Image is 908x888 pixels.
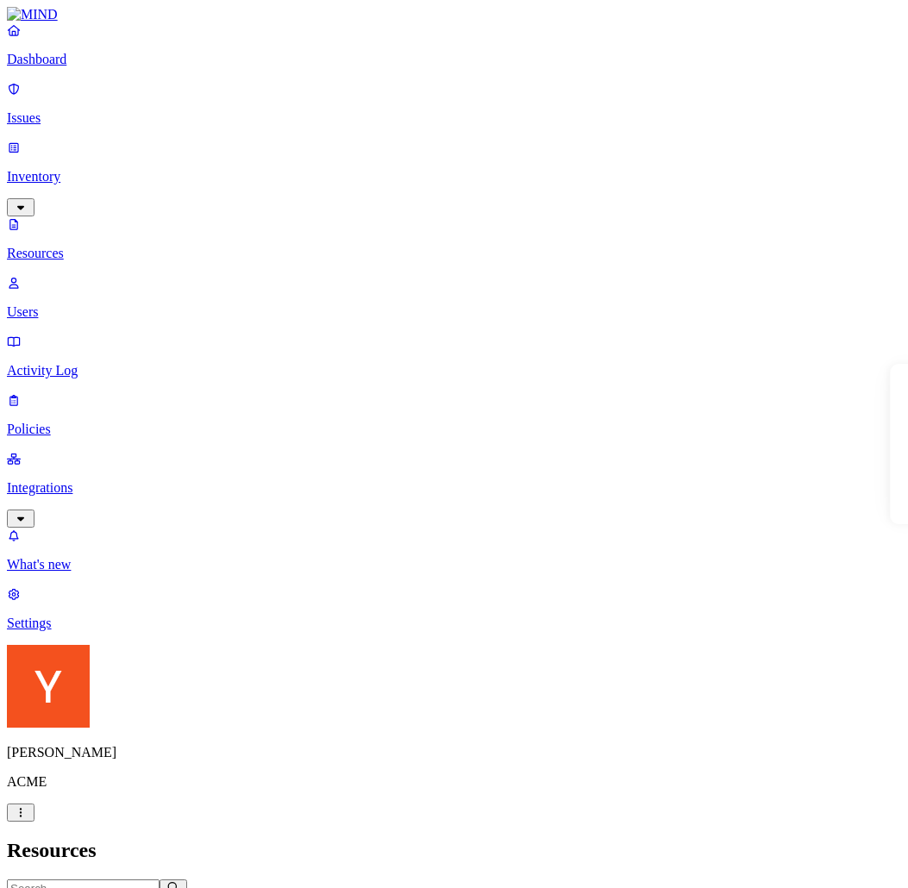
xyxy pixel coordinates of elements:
[7,275,901,320] a: Users
[7,246,901,261] p: Resources
[7,557,901,572] p: What's new
[7,774,901,790] p: ACME
[7,392,901,437] a: Policies
[7,451,901,525] a: Integrations
[7,22,901,67] a: Dashboard
[7,169,901,184] p: Inventory
[7,422,901,437] p: Policies
[7,363,901,378] p: Activity Log
[7,52,901,67] p: Dashboard
[7,745,901,760] p: [PERSON_NAME]
[7,586,901,631] a: Settings
[7,140,901,214] a: Inventory
[7,304,901,320] p: Users
[7,528,901,572] a: What's new
[7,616,901,631] p: Settings
[7,334,901,378] a: Activity Log
[7,7,901,22] a: MIND
[7,480,901,496] p: Integrations
[7,81,901,126] a: Issues
[7,7,58,22] img: MIND
[7,645,90,728] img: Yoav Shaked
[7,110,901,126] p: Issues
[7,839,901,862] h2: Resources
[7,216,901,261] a: Resources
